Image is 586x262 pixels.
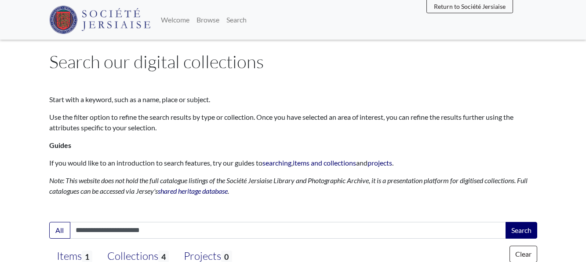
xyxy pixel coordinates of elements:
[434,3,506,10] span: Return to Société Jersiaise
[506,222,537,239] button: Search
[49,222,70,239] button: All
[223,11,250,29] a: Search
[49,51,537,72] h1: Search our digital collections
[49,4,151,36] a: Société Jersiaise logo
[49,6,151,34] img: Société Jersiaise
[157,11,193,29] a: Welcome
[158,187,228,195] a: shared heritage database
[193,11,223,29] a: Browse
[49,141,71,149] strong: Guides
[49,94,537,105] p: Start with a keyword, such as a name, place or subject.
[262,159,291,167] a: searching
[49,112,537,133] p: Use the filter option to refine the search results by type or collection. Once you have selected ...
[293,159,356,167] a: items and collections
[49,158,537,168] p: If you would like to an introduction to search features, try our guides to , and .
[368,159,392,167] a: projects
[70,222,506,239] input: Enter one or more search terms...
[49,176,528,195] em: Note: This website does not hold the full catalogue listings of the Société Jersiaise Library and...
